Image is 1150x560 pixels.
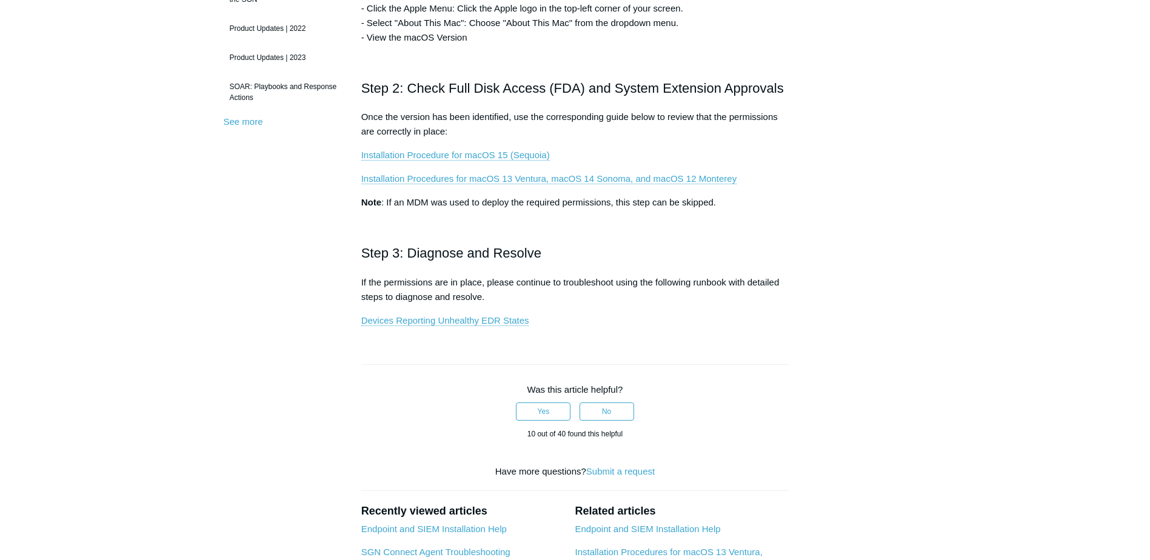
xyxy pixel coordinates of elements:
[361,242,789,264] h2: Step 3: Diagnose and Resolve
[580,402,634,421] button: This article was not helpful
[361,110,789,139] p: Once the version has been identified, use the corresponding guide below to review that the permis...
[361,195,789,210] p: : If an MDM was used to deploy the required permissions, this step can be skipped.
[361,78,789,99] h2: Step 2: Check Full Disk Access (FDA) and System Extension Approvals
[361,524,507,534] a: Endpoint and SIEM Installation Help
[575,524,720,534] a: Endpoint and SIEM Installation Help
[361,173,737,184] a: Installation Procedures for macOS 13 Ventura, macOS 14 Sonoma, and macOS 12 Monterey
[361,315,529,326] a: Devices Reporting Unhealthy EDR States
[361,547,510,557] a: SGN Connect Agent Troubleshooting
[361,197,381,207] strong: Note
[361,503,563,519] h2: Recently viewed articles
[586,466,655,476] a: Submit a request
[361,465,789,479] div: Have more questions?
[527,430,623,438] span: 10 out of 40 found this helpful
[527,384,623,395] span: Was this article helpful?
[224,46,343,69] a: Product Updates | 2023
[361,150,550,161] a: Installation Procedure for macOS 15 (Sequoia)
[575,503,789,519] h2: Related articles
[224,116,263,127] a: See more
[224,17,343,40] a: Product Updates | 2022
[361,275,789,304] p: If the permissions are in place, please continue to troubleshoot using the following runbook with...
[224,75,343,109] a: SOAR: Playbooks and Response Actions
[516,402,570,421] button: This article was helpful
[361,1,789,45] p: - Click the Apple Menu: Click the Apple logo in the top-left corner of your screen. - Select "Abo...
